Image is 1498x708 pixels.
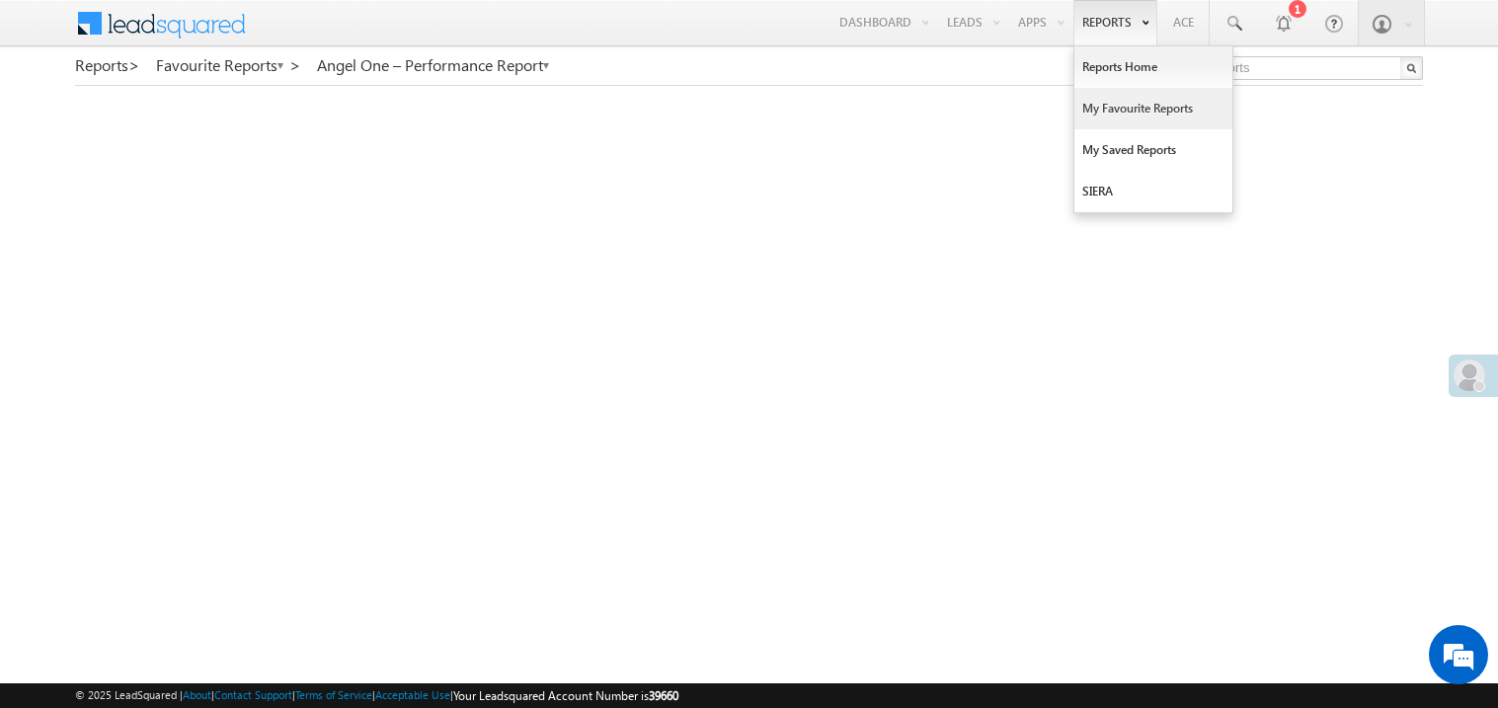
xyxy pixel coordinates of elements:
a: My Saved Reports [1074,129,1232,171]
span: > [128,53,140,76]
a: SIERA [1074,171,1232,212]
a: Reports> [75,56,140,74]
a: Angel One – Performance Report [317,56,551,74]
span: > [289,53,301,76]
a: My Favourite Reports [1074,88,1232,129]
em: Start Chat [269,555,358,582]
a: Contact Support [214,688,292,701]
a: Favourite Reports > [156,56,301,74]
span: Your Leadsquared Account Number is [453,688,678,703]
span: © 2025 LeadSquared | | | | | [75,686,678,705]
span: 39660 [649,688,678,703]
a: About [183,688,211,701]
div: Chat with us now [103,104,332,129]
a: Acceptable Use [375,688,450,701]
a: Terms of Service [295,688,372,701]
img: d_60004797649_company_0_60004797649 [34,104,83,129]
a: Reports Home [1074,46,1232,88]
input: Search Reports [1155,56,1423,80]
textarea: Type your message and hit 'Enter' [26,183,360,539]
div: Minimize live chat window [324,10,371,57]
